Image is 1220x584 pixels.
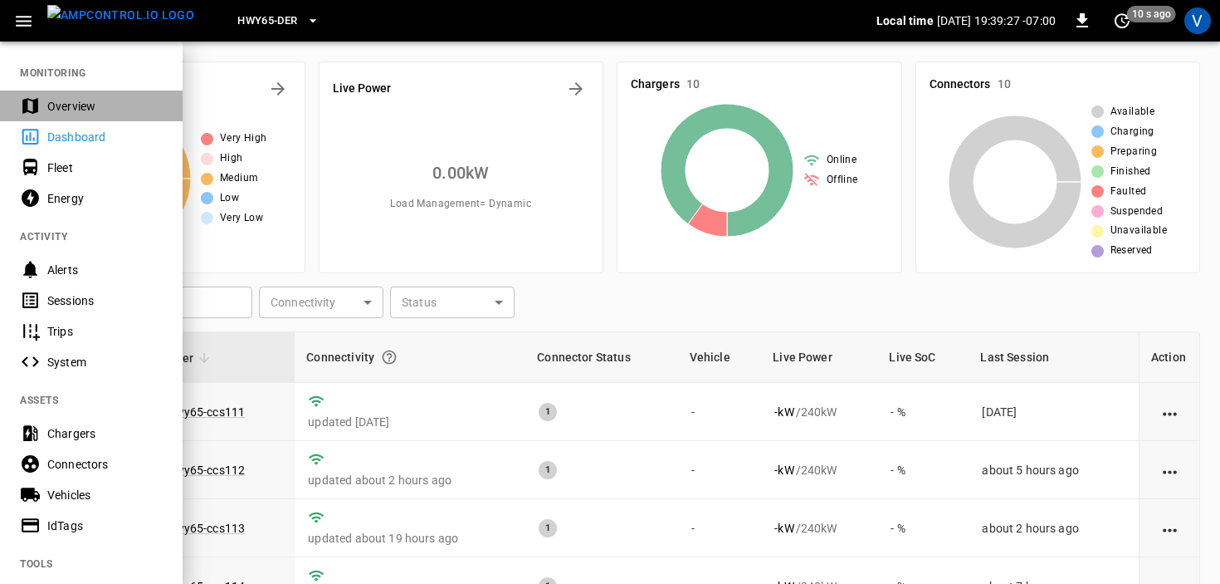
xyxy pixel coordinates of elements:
[47,456,163,473] div: Connectors
[1109,7,1135,34] button: set refresh interval
[1184,7,1211,34] div: profile-icon
[1127,6,1176,22] span: 10 s ago
[47,262,163,278] div: Alerts
[47,487,163,503] div: Vehicles
[47,518,163,534] div: IdTags
[47,98,163,115] div: Overview
[47,159,163,176] div: Fleet
[47,354,163,371] div: System
[47,129,163,145] div: Dashboard
[47,323,163,340] div: Trips
[47,425,163,442] div: Chargers
[47,292,163,309] div: Sessions
[47,190,163,207] div: Energy
[47,5,194,26] img: ampcontrol.io logo
[876,12,934,29] p: Local time
[237,12,297,31] span: HWY65-DER
[937,12,1056,29] p: [DATE] 19:39:27 -07:00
